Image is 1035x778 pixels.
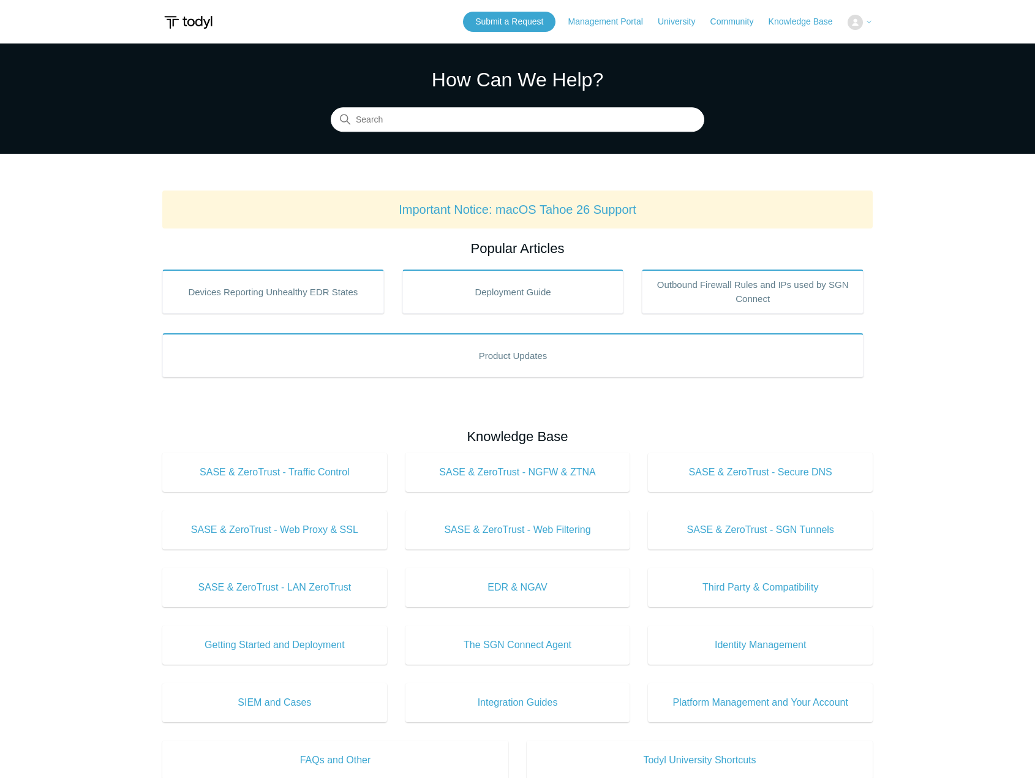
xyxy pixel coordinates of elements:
a: Product Updates [162,333,864,377]
span: EDR & NGAV [424,580,612,595]
span: Getting Started and Deployment [181,638,369,652]
span: SASE & ZeroTrust - Web Proxy & SSL [181,523,369,537]
span: SASE & ZeroTrust - LAN ZeroTrust [181,580,369,595]
a: Devices Reporting Unhealthy EDR States [162,270,384,314]
a: SASE & ZeroTrust - Secure DNS [648,453,873,492]
span: SASE & ZeroTrust - Traffic Control [181,465,369,480]
a: Integration Guides [405,683,630,722]
a: SASE & ZeroTrust - Web Filtering [405,510,630,550]
a: Outbound Firewall Rules and IPs used by SGN Connect [642,270,864,314]
a: SASE & ZeroTrust - NGFW & ZTNA [405,453,630,492]
h2: Popular Articles [162,238,873,259]
span: SASE & ZeroTrust - Web Filtering [424,523,612,537]
a: Knowledge Base [769,15,845,28]
span: Platform Management and Your Account [666,695,854,710]
span: SASE & ZeroTrust - SGN Tunnels [666,523,854,537]
h2: Knowledge Base [162,426,873,447]
span: SIEM and Cases [181,695,369,710]
a: Submit a Request [463,12,555,32]
a: Identity Management [648,625,873,665]
a: Third Party & Compatibility [648,568,873,607]
span: Third Party & Compatibility [666,580,854,595]
span: FAQs and Other [181,753,490,768]
a: The SGN Connect Agent [405,625,630,665]
a: SASE & ZeroTrust - Web Proxy & SSL [162,510,387,550]
a: University [658,15,707,28]
a: EDR & NGAV [405,568,630,607]
span: The SGN Connect Agent [424,638,612,652]
span: SASE & ZeroTrust - Secure DNS [666,465,854,480]
a: Management Portal [568,15,655,28]
span: Identity Management [666,638,854,652]
a: Deployment Guide [402,270,624,314]
input: Search [331,108,704,132]
span: Todyl University Shortcuts [545,753,854,768]
h1: How Can We Help? [331,65,704,94]
a: SASE & ZeroTrust - LAN ZeroTrust [162,568,387,607]
span: SASE & ZeroTrust - NGFW & ZTNA [424,465,612,480]
a: SASE & ZeroTrust - SGN Tunnels [648,510,873,550]
span: Integration Guides [424,695,612,710]
a: Community [710,15,766,28]
a: Important Notice: macOS Tahoe 26 Support [399,203,636,216]
a: Getting Started and Deployment [162,625,387,665]
a: SIEM and Cases [162,683,387,722]
a: Platform Management and Your Account [648,683,873,722]
a: SASE & ZeroTrust - Traffic Control [162,453,387,492]
img: Todyl Support Center Help Center home page [162,11,214,34]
